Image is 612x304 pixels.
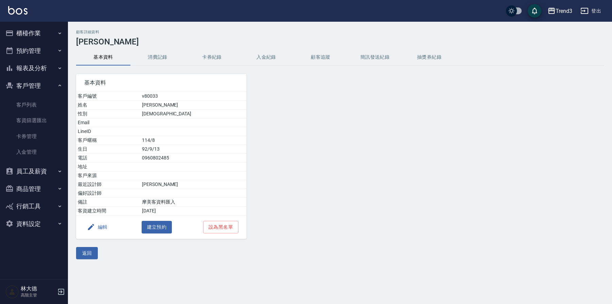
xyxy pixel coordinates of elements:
button: 基本資料 [76,49,130,65]
button: 抽獎券紀錄 [402,49,456,65]
td: 備註 [76,198,140,207]
a: 入金管理 [3,144,65,160]
button: save [528,4,541,18]
td: LineID [76,127,140,136]
div: Trend3 [556,7,572,15]
td: 客戶來源 [76,171,140,180]
img: Logo [8,6,28,15]
img: Person [5,285,19,299]
button: 編輯 [84,221,110,233]
button: 櫃檯作業 [3,24,65,42]
td: 性別 [76,110,140,118]
td: 客資建立時間 [76,207,140,215]
span: 基本資料 [84,79,238,86]
td: v80033 [140,92,247,101]
button: 預約管理 [3,42,65,60]
td: [PERSON_NAME] [140,180,247,189]
td: 最近設計師 [76,180,140,189]
button: 客戶管理 [3,77,65,95]
td: 客戶編號 [76,92,140,101]
a: 客資篩選匯出 [3,113,65,128]
a: 客戶列表 [3,97,65,113]
td: 114/8 [140,136,247,145]
a: 卡券管理 [3,129,65,144]
h2: 顧客詳細資料 [76,30,604,34]
td: 客戶暱稱 [76,136,140,145]
td: 0960802485 [140,154,247,163]
td: 92/9/13 [140,145,247,154]
button: 登出 [578,5,604,17]
td: Email [76,118,140,127]
h3: [PERSON_NAME] [76,37,604,46]
button: 顧客追蹤 [293,49,348,65]
button: 商品管理 [3,180,65,198]
td: 摩美客資料匯入 [140,198,247,207]
td: [DATE] [140,207,247,215]
button: 卡券紀錄 [185,49,239,65]
button: 員工及薪資 [3,163,65,180]
button: 建立預約 [142,221,172,233]
p: 高階主管 [21,292,55,298]
button: 返回 [76,247,98,260]
button: 報表及分析 [3,59,65,77]
h5: 林大德 [21,285,55,292]
button: Trend3 [545,4,575,18]
td: [PERSON_NAME] [140,101,247,110]
td: 偏好設計師 [76,189,140,198]
td: 生日 [76,145,140,154]
td: 姓名 [76,101,140,110]
td: 地址 [76,163,140,171]
button: 簡訊發送紀錄 [348,49,402,65]
td: 電話 [76,154,140,163]
button: 設為黑名單 [203,221,238,233]
button: 消費記錄 [130,49,185,65]
button: 入金紀錄 [239,49,293,65]
button: 資料設定 [3,215,65,233]
button: 行銷工具 [3,197,65,215]
td: [DEMOGRAPHIC_DATA] [140,110,247,118]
